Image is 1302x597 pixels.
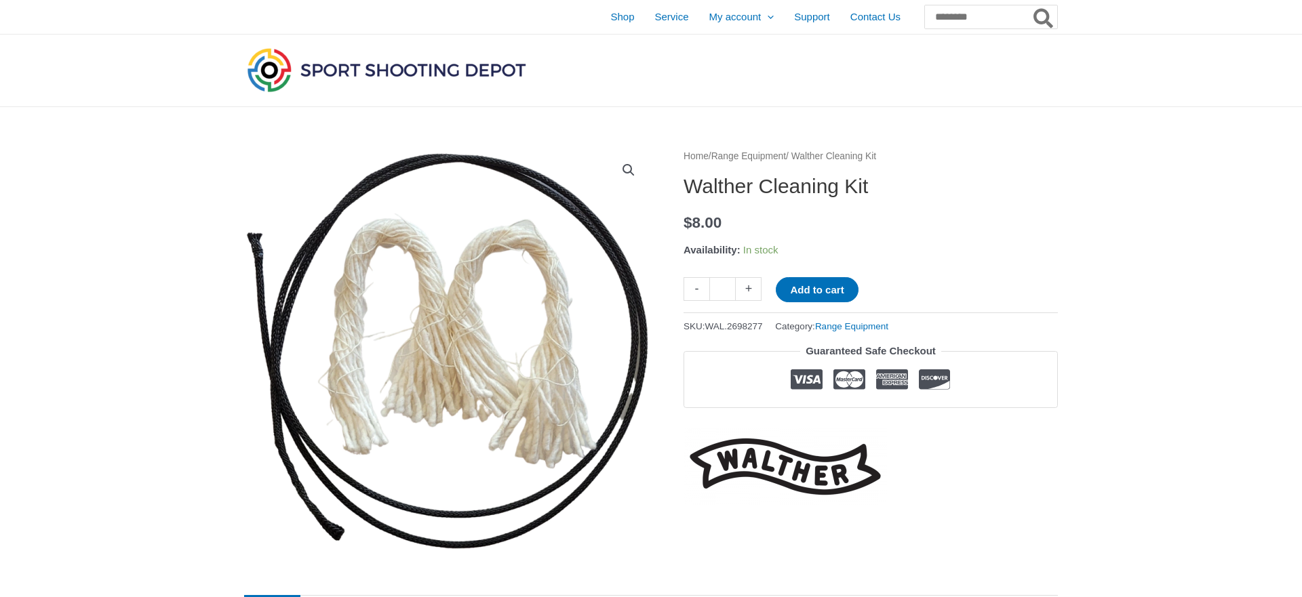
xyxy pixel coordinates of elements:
[244,148,651,554] img: Walther Cleaning Kit
[684,244,741,255] span: Availability:
[684,174,1058,199] h1: Walther Cleaning Kit
[775,318,888,335] span: Category:
[743,244,778,255] span: In stock
[684,214,692,231] span: $
[705,321,763,331] span: WAL.2698277
[815,321,888,331] a: Range Equipment
[684,148,1058,165] nav: Breadcrumb
[1031,5,1057,28] button: Search
[616,158,641,182] a: View full-screen image gallery
[244,45,529,95] img: Sport Shooting Depot
[684,214,722,231] bdi: 8.00
[684,428,887,505] a: Walther
[684,318,763,335] span: SKU:
[736,277,762,301] a: +
[684,151,709,161] a: Home
[684,277,709,301] a: -
[709,277,736,301] input: Product quantity
[711,151,786,161] a: Range Equipment
[800,342,941,361] legend: Guaranteed Safe Checkout
[776,277,858,302] button: Add to cart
